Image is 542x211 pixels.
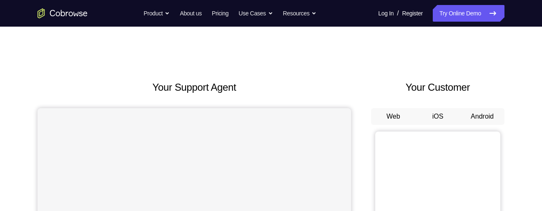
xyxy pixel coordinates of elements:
a: Pricing [212,5,228,22]
a: About us [180,5,201,22]
button: iOS [416,108,460,125]
span: / [397,8,399,18]
h2: Your Customer [371,80,504,95]
a: Go to the home page [38,8,88,18]
button: Resources [283,5,317,22]
a: Register [402,5,423,22]
button: Use Cases [238,5,273,22]
button: Product [144,5,170,22]
a: Try Online Demo [433,5,504,22]
h2: Your Support Agent [38,80,351,95]
button: Web [371,108,416,125]
a: Log In [378,5,394,22]
button: Android [460,108,504,125]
